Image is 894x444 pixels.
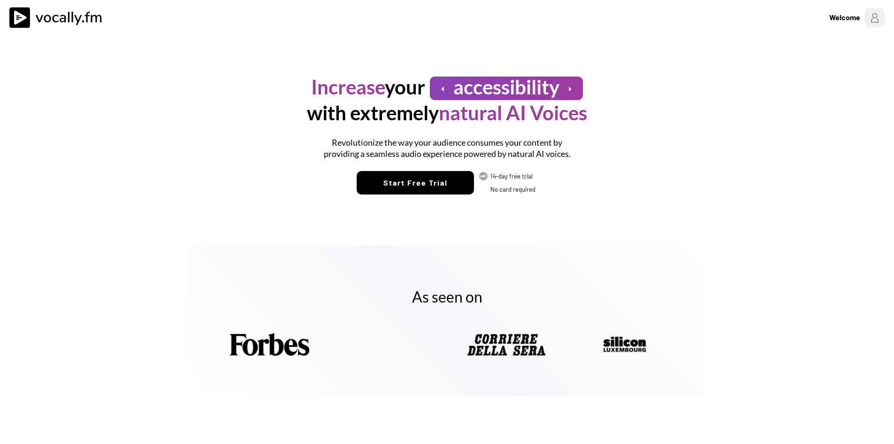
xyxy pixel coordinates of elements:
[479,171,488,181] img: FREE.svg
[348,304,428,384] img: yH5BAEAAAAALAAAAAABAAEAAAIBRAA7
[585,328,665,361] img: silicon_logo_MINIMUMsize_web.png
[564,83,576,95] button: arrow_right
[307,100,587,126] h1: with extremely
[490,172,537,180] div: 14-day free trial
[490,185,537,194] div: No card required
[357,171,474,195] button: Start Free Trial
[437,83,449,95] button: arrow_left
[439,101,587,125] font: natural AI Voices
[829,12,860,23] div: Welcome
[466,328,546,361] img: Corriere-della-Sera-LOGO-FAT-2.webp
[865,8,885,28] img: Profile%20Placeholder.png
[479,185,488,194] img: yH5BAEAAAAALAAAAAABAAEAAAIBRAA7
[9,7,108,28] img: vocally%20logo.svg
[229,328,309,361] img: Forbes.png
[453,74,559,100] h1: accessibility
[220,287,675,307] h2: As seen on
[318,137,576,159] h1: Revolutionize the way your audience consumes your content by providing a seamless audio experienc...
[311,75,385,99] font: Increase
[311,74,425,100] h1: your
